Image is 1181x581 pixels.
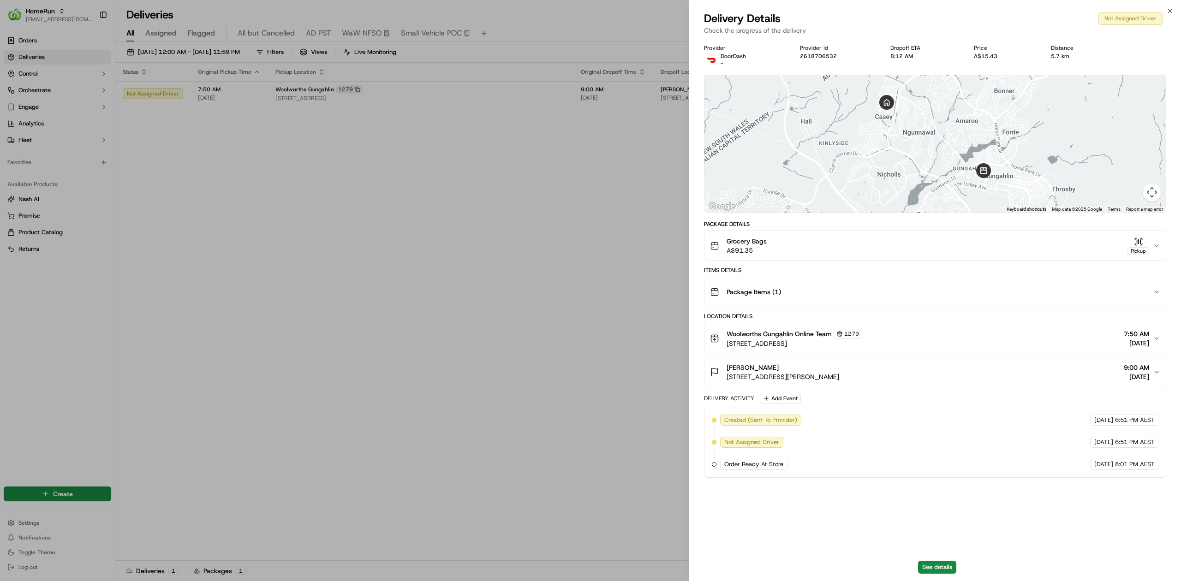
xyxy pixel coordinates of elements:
[890,53,959,60] div: 8:12 AM
[727,372,839,381] span: [STREET_ADDRESS][PERSON_NAME]
[1127,237,1149,255] button: Pickup
[9,88,26,104] img: 1736555255976-a54dd68f-1ca7-489b-9aae-adbdc363a1c4
[707,201,737,213] a: Open this area in Google Maps (opens a new window)
[82,142,101,150] span: [DATE]
[1126,207,1163,212] a: Report a map error
[1124,338,1149,348] span: [DATE]
[800,53,837,60] button: 2618706532
[1094,438,1113,446] span: [DATE]
[727,246,767,255] span: A$91.35
[704,220,1166,228] div: Package Details
[727,329,832,338] span: Woolworths Gungahlin Online Team
[1051,53,1112,60] div: 5.7 km
[24,59,166,69] input: Got a question? Start typing here...
[1115,438,1154,446] span: 6:51 PM AEST
[704,323,1166,354] button: Woolworths Gungahlin Online Team1279[STREET_ADDRESS]7:50 AM[DATE]
[1052,207,1102,212] span: Map data ©2025 Google
[724,460,783,468] span: Order Ready At Store
[1007,206,1046,213] button: Keyboard shortcuts
[9,9,28,27] img: Nash
[1124,372,1149,381] span: [DATE]
[18,206,71,215] span: Knowledge Base
[727,339,862,348] span: [STREET_ADDRESS]
[1124,329,1149,338] span: 7:50 AM
[727,237,767,246] span: Grocery Bags
[87,206,148,215] span: API Documentation
[1143,183,1161,202] button: Map camera controls
[9,119,62,127] div: Past conversations
[760,393,801,404] button: Add Event
[727,287,781,296] span: Package Items ( 1 )
[18,143,26,150] img: 1736555255976-a54dd68f-1ca7-489b-9aae-adbdc363a1c4
[29,167,75,175] span: [PERSON_NAME]
[704,44,785,52] div: Provider
[704,313,1166,320] div: Location Details
[19,88,36,104] img: 6896339556228_8d8ce7a9af23287cc65f_72.jpg
[890,44,959,52] div: Dropoff ETA
[704,267,1166,274] div: Items Details
[704,11,781,26] span: Delivery Details
[1115,460,1154,468] span: 8:01 PM AEST
[78,207,85,214] div: 💻
[800,44,876,52] div: Provider Id
[1108,207,1121,212] a: Terms (opens in new tab)
[721,53,746,60] p: DoorDash
[1094,460,1113,468] span: [DATE]
[9,159,24,173] img: Masood Aslam
[974,53,1036,60] div: A$15.43
[9,207,17,214] div: 📗
[65,228,112,235] a: Powered byPylon
[724,416,797,424] span: Created (Sent To Provider)
[9,36,168,51] p: Welcome 👋
[707,201,737,213] img: Google
[704,231,1166,261] button: Grocery BagsA$91.35Pickup
[42,88,151,97] div: Start new chat
[721,60,723,67] span: -
[29,142,75,150] span: [PERSON_NAME]
[18,168,26,175] img: 1736555255976-a54dd68f-1ca7-489b-9aae-adbdc363a1c4
[727,363,779,372] span: [PERSON_NAME]
[92,228,112,235] span: Pylon
[1051,44,1112,52] div: Distance
[704,53,719,67] img: doordash_logo_v2.png
[724,438,779,446] span: Not Assigned Driver
[157,90,168,101] button: Start new chat
[74,202,152,219] a: 💻API Documentation
[82,167,101,175] span: [DATE]
[77,167,80,175] span: •
[704,395,754,402] div: Delivery Activity
[1094,416,1113,424] span: [DATE]
[704,277,1166,307] button: Package Items (1)
[1124,363,1149,372] span: 9:00 AM
[974,44,1036,52] div: Price
[704,357,1166,387] button: [PERSON_NAME][STREET_ADDRESS][PERSON_NAME]9:00 AM[DATE]
[143,118,168,129] button: See all
[704,26,1166,35] p: Check the progress of the delivery
[6,202,74,219] a: 📗Knowledge Base
[9,134,24,148] img: Ben Goodger
[77,142,80,150] span: •
[844,330,859,338] span: 1279
[918,561,956,574] button: See details
[42,97,127,104] div: We're available if you need us!
[1115,416,1154,424] span: 6:51 PM AEST
[1127,247,1149,255] div: Pickup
